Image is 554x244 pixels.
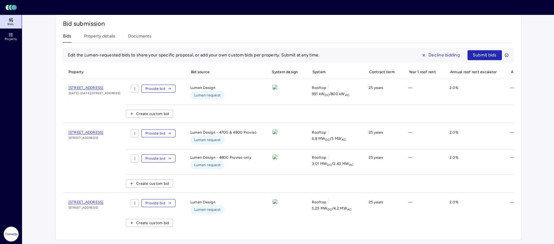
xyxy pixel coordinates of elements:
span: Contract term [364,65,398,79]
span: 991 kW / 800 kW [312,91,349,97]
div: Lumen Design [185,85,262,100]
div: 25 years [364,85,398,100]
sub: AC [347,207,352,211]
button: Provide bid [141,154,175,162]
span: 5.25 MW / 4.2 MW [312,205,352,211]
span: Edit the Lumen-requested bids to share your specific proposal, or add your own custom bids per pr... [68,52,320,58]
span: [STREET_ADDRESS] [69,130,104,135]
span: Submit bids [473,52,497,59]
img: view [273,85,277,90]
div: 25 years [364,154,398,169]
img: Powerflex [4,227,19,242]
span: Rooftop [312,129,326,135]
div: Lumen Design - 4700 & 4800 Proviso [185,129,262,144]
span: Lumen request [194,92,221,98]
span: Create custom bid [136,220,169,226]
div: 25 years [364,199,398,214]
sub: AC [345,93,350,97]
div: Lumen Design - 4800 Proviso only [185,154,262,169]
span: Lumen request [194,162,221,168]
button: Create custom bid [126,219,173,227]
span: Bids [7,22,14,26]
img: view [273,199,277,204]
div: Lumen Design [185,199,262,214]
img: view [273,154,277,159]
div: 2.0% [445,154,501,169]
a: [STREET_ADDRESS] [69,129,104,135]
span: Create custom bid [136,180,169,187]
span: Lumen request [194,206,221,213]
button: Provide bid [141,129,175,137]
span: [STREET_ADDRESS] [69,135,104,140]
span: 6.8 MW / 5 MW [312,135,346,142]
span: Provide bid [145,86,165,92]
sub: DC [327,163,332,167]
div: 2.0% [445,129,501,144]
a: [STREET_ADDRESS] [69,85,121,91]
span: Lumen request [194,137,221,143]
button: Property details [84,33,116,42]
span: Provide bid [145,200,165,206]
button: Provide bid [141,85,175,93]
span: Decline bidding [428,52,460,59]
span: Create custom bid [136,111,169,117]
sub: DC [327,207,332,211]
button: Submit bids [468,50,502,60]
div: — [403,129,440,144]
button: Documents [128,33,152,42]
div: — [403,85,440,100]
span: [DATE]-[DATE][STREET_ADDRESS] [69,91,121,96]
span: Property [63,65,121,79]
sub: DC [325,138,330,142]
span: Provide bid [145,130,165,136]
span: Annual roof rent escalator [445,65,501,79]
span: Bid submission [63,20,105,27]
a: [STREET_ADDRESS] [69,199,104,205]
span: Provide bid [145,155,165,162]
button: Create custom bid [126,180,173,188]
span: System design [266,65,302,79]
span: Year 1 roof rent [403,65,440,79]
span: System [307,65,359,79]
button: Bids [63,33,72,42]
span: [STREET_ADDRESS] [69,205,104,210]
span: Rooftop [312,85,326,91]
sub: DC [325,93,329,97]
button: Decline bidding [416,50,465,60]
span: [STREET_ADDRESS] [69,200,104,204]
span: Bid source [185,65,262,79]
span: Rooftop [312,154,326,161]
div: 2.0% [445,199,501,214]
div: — [403,199,440,214]
div: 2.0% [445,85,501,100]
div: — [403,154,440,169]
span: Projects [5,37,17,41]
img: view [273,129,277,134]
span: Rooftop [312,199,326,205]
sub: AC [349,163,354,167]
button: Create custom bid [126,110,173,118]
button: Provide bid [141,199,175,207]
sub: AC [342,138,346,142]
span: [STREET_ADDRESS] [69,86,104,90]
span: 3.01 MW / 2.43 MW [312,161,354,167]
div: 25 years [364,129,398,144]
